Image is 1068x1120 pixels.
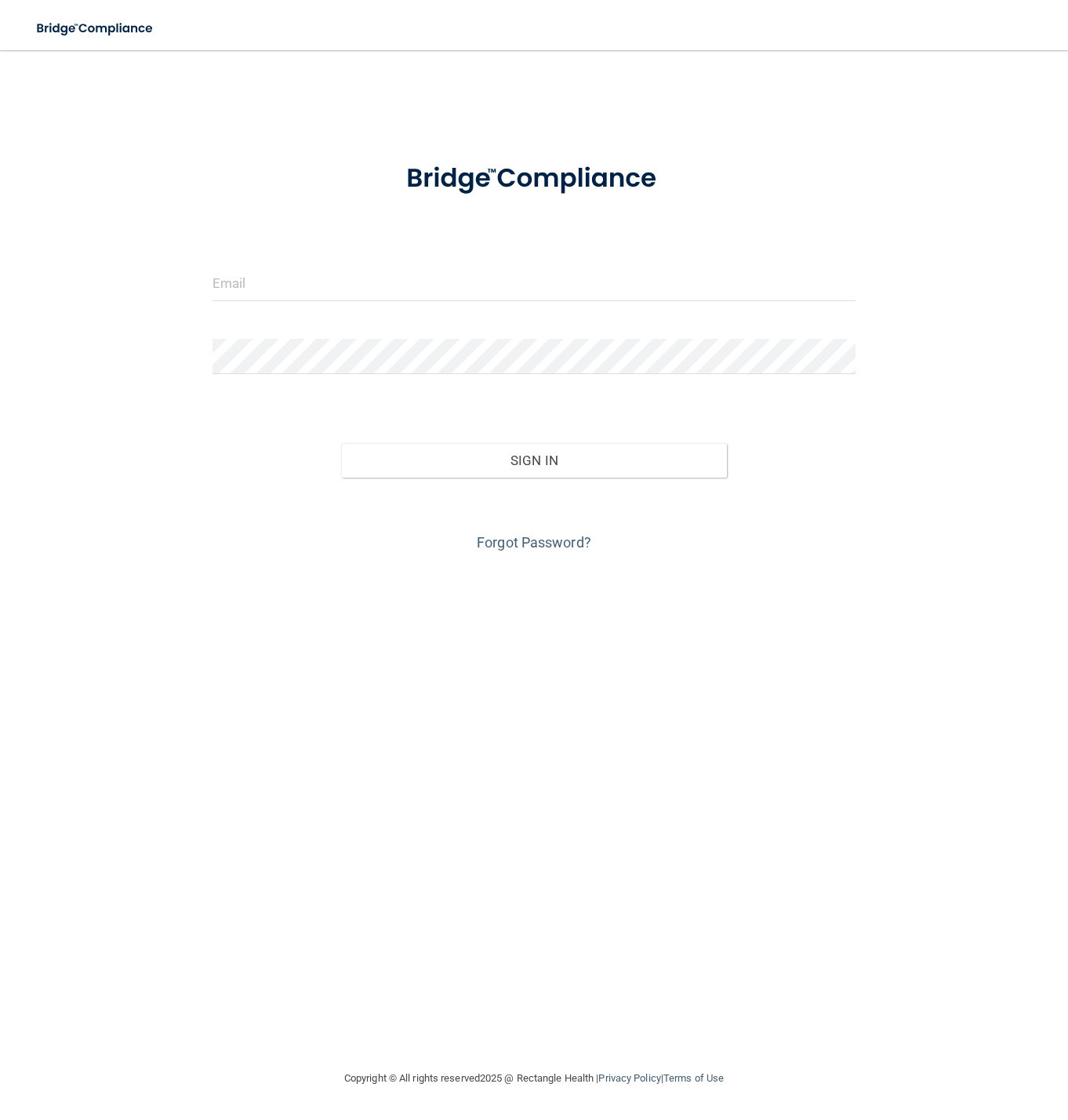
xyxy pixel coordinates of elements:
[598,1072,660,1084] a: Privacy Policy
[379,144,688,213] img: bridge_compliance_login_screen.278c3ca4.svg
[248,1053,820,1104] div: Copyright © All rights reserved 2025 @ Rectangle Health | |
[213,266,856,301] input: Email
[24,13,168,45] img: bridge_compliance_login_screen.278c3ca4.svg
[477,534,591,551] a: Forgot Password?
[341,443,727,478] button: Sign In
[663,1072,724,1084] a: Terms of Use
